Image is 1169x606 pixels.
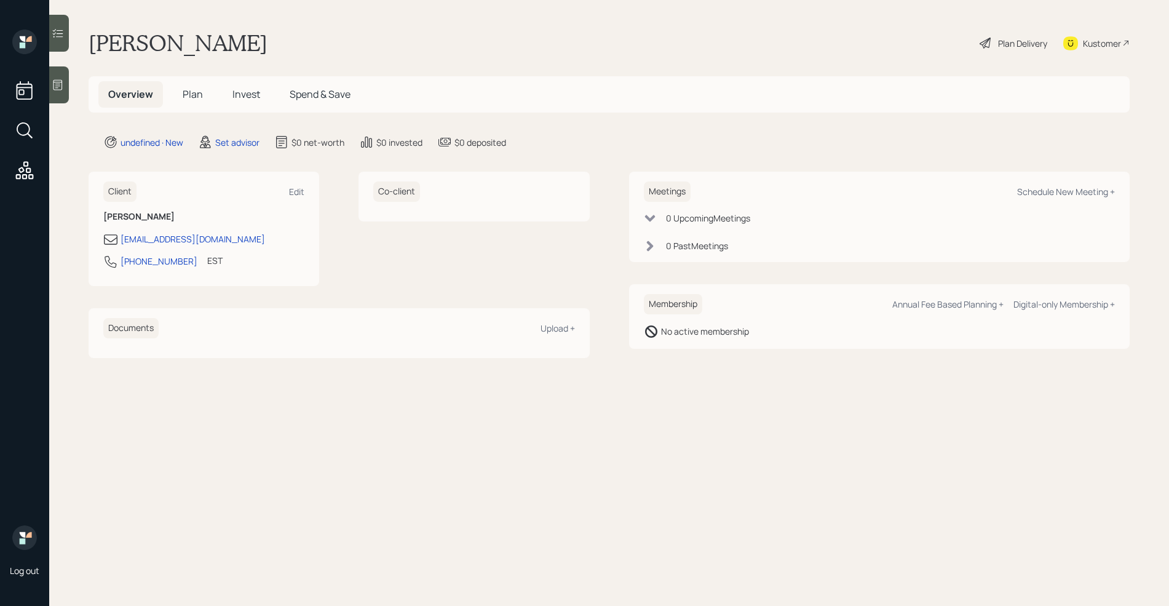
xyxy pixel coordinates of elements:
[103,318,159,338] h6: Documents
[121,233,265,245] div: [EMAIL_ADDRESS][DOMAIN_NAME]
[10,565,39,576] div: Log out
[376,136,422,149] div: $0 invested
[1083,37,1121,50] div: Kustomer
[644,181,691,202] h6: Meetings
[998,37,1047,50] div: Plan Delivery
[290,87,351,101] span: Spend & Save
[215,136,260,149] div: Set advisor
[108,87,153,101] span: Overview
[207,254,223,267] div: EST
[454,136,506,149] div: $0 deposited
[291,136,344,149] div: $0 net-worth
[289,186,304,197] div: Edit
[661,325,749,338] div: No active membership
[103,212,304,222] h6: [PERSON_NAME]
[121,136,183,149] div: undefined · New
[232,87,260,101] span: Invest
[373,181,420,202] h6: Co-client
[644,294,702,314] h6: Membership
[12,525,37,550] img: retirable_logo.png
[183,87,203,101] span: Plan
[103,181,137,202] h6: Client
[666,239,728,252] div: 0 Past Meeting s
[666,212,750,225] div: 0 Upcoming Meeting s
[89,30,267,57] h1: [PERSON_NAME]
[1017,186,1115,197] div: Schedule New Meeting +
[892,298,1004,310] div: Annual Fee Based Planning +
[1013,298,1115,310] div: Digital-only Membership +
[541,322,575,334] div: Upload +
[121,255,197,268] div: [PHONE_NUMBER]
